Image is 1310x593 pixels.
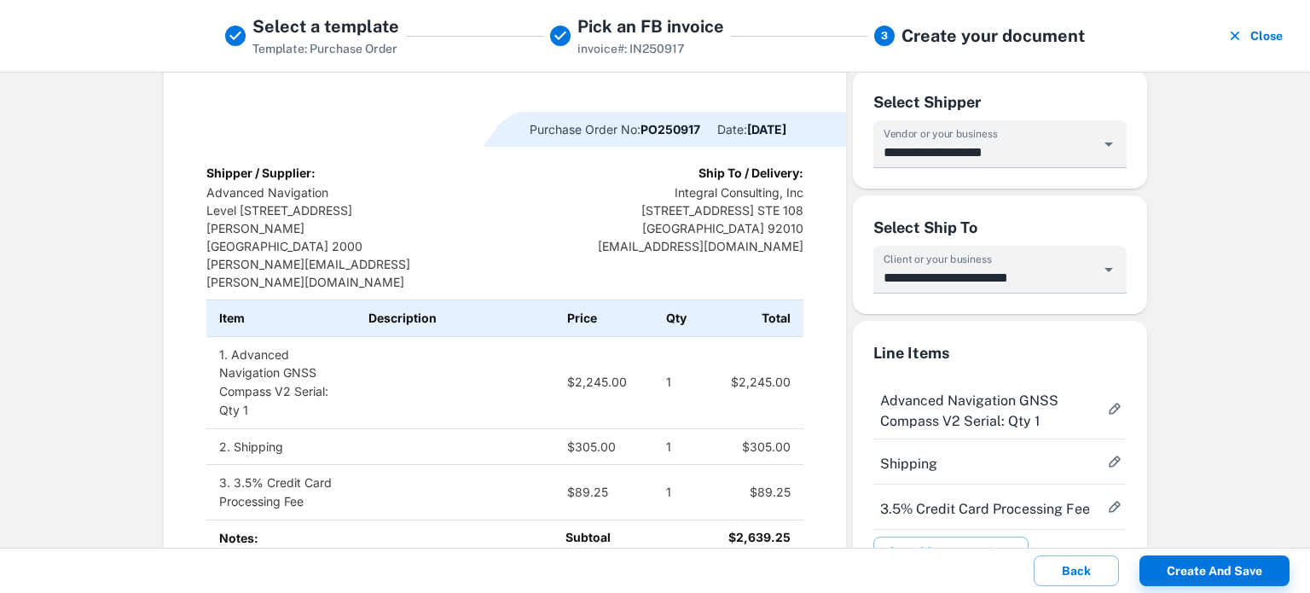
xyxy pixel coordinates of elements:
th: Description [356,300,554,337]
label: Vendor or your business [884,126,998,141]
button: Open [1097,132,1121,156]
div: 3.5% Credit Card Processing Feemore [873,485,1127,529]
h5: Create your document [901,23,1085,49]
th: Total [704,300,803,337]
button: more [1099,491,1130,522]
div: Advanced Navigation GNSS Compass V2 Serial: Qty 1more [873,379,1127,439]
td: 2. Shipping [206,428,356,465]
td: $89.25 [704,465,803,520]
td: 3. 3.5% Credit Card Processing Fee [206,465,356,520]
h5: Pick an FB invoice [577,14,724,39]
label: Client or your business [884,252,992,266]
td: 1 [653,465,703,520]
div: Shippingmore [873,439,1127,484]
button: more [1099,446,1130,477]
div: Select Shipper [873,90,1127,113]
span: Shipping [880,454,1099,474]
b: Ship To / Delivery: [698,166,803,180]
td: 1 [653,428,703,465]
text: 3 [881,30,888,42]
span: invoice#: IN250917 [577,42,685,55]
button: Open [1097,258,1121,282]
div: Line Items [873,341,1127,365]
td: $2,639.25 [666,520,803,555]
th: Qty [653,300,703,337]
b: Notes: [219,531,258,545]
p: Integral Consulting, Inc [STREET_ADDRESS] STE 108 [GEOGRAPHIC_DATA] 92010 [EMAIL_ADDRESS][DOMAIN_... [598,183,803,255]
span: 3.5% Credit Card Processing Fee [880,499,1099,520]
b: Shipper / Supplier: [206,166,316,180]
p: Advanced Navigation Level [STREET_ADDRESS][PERSON_NAME] [GEOGRAPHIC_DATA] 2000 [PERSON_NAME][EMAI... [206,183,445,291]
div: Select Ship To [873,216,1127,239]
span: Advanced Navigation GNSS Compass V2 Serial: Qty 1 [880,391,1099,432]
button: more [1099,393,1130,424]
th: Item [206,300,356,337]
td: 1. Advanced Navigation GNSS Compass V2 Serial: Qty 1 [206,336,356,428]
h5: Select a template [252,14,399,39]
th: Price [554,300,654,337]
td: $305.00 [554,428,654,465]
td: $89.25 [554,465,654,520]
td: Subtoal [553,520,667,555]
td: $2,245.00 [554,336,654,428]
span: Template: Purchase Order [252,42,397,55]
button: Add New Line Item [873,537,1029,567]
td: $305.00 [704,428,803,465]
button: Create and save [1139,555,1290,586]
td: $2,245.00 [704,336,803,428]
button: Close [1223,14,1290,58]
td: 1 [653,336,703,428]
button: Back [1034,555,1119,586]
